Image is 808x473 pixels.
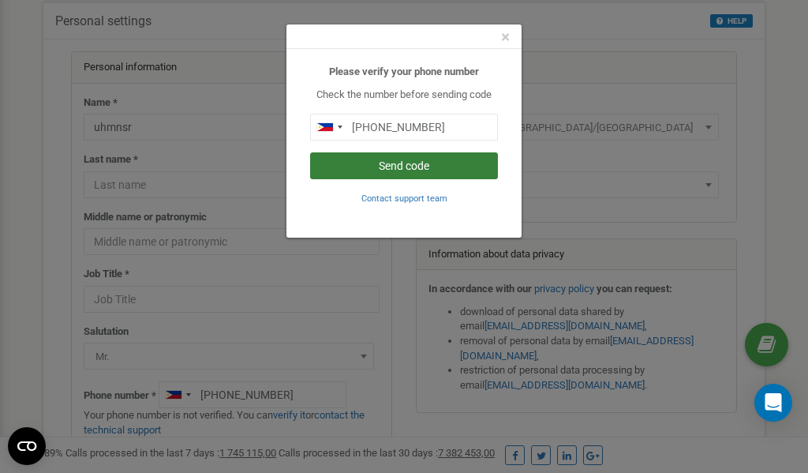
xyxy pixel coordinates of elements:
button: Send code [310,152,498,179]
input: 0905 123 4567 [310,114,498,141]
span: × [501,28,510,47]
button: Close [501,29,510,46]
p: Check the number before sending code [310,88,498,103]
a: Contact support team [361,192,447,204]
small: Contact support team [361,193,447,204]
div: Open Intercom Messenger [754,384,792,422]
button: Open CMP widget [8,427,46,465]
div: Telephone country code [311,114,347,140]
b: Please verify your phone number [329,66,479,77]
